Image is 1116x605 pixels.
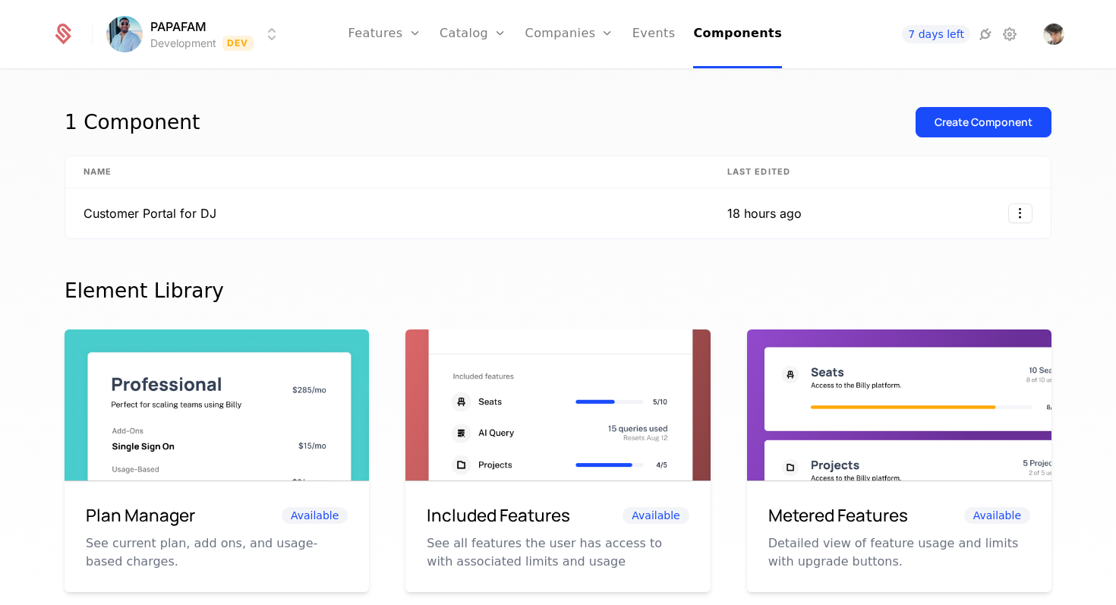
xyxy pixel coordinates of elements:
div: Development [150,36,216,51]
div: 18 hours ago [727,204,802,222]
img: Ritesh [1043,24,1064,45]
div: Element Library [65,276,1051,306]
span: Dev [222,36,254,51]
th: Last edited [709,156,820,188]
button: Select action [1008,203,1032,223]
div: Create Component [935,115,1032,130]
button: Create Component [916,107,1051,137]
h6: Included Features [427,503,570,528]
button: Select environment [111,17,281,51]
span: Available [623,507,689,524]
td: Customer Portal for DJ [65,188,709,238]
h6: Plan Manager [86,503,195,528]
img: PAPAFAM [106,16,143,52]
a: 7 days left [902,25,970,43]
h6: Metered Features [768,503,908,528]
span: Available [964,507,1030,524]
button: Open user button [1043,24,1064,45]
p: See current plan, add ons, and usage-based charges. [86,534,348,571]
p: See all features the user has access to with associated limits and usage [427,534,689,571]
span: PAPAFAM [150,17,206,36]
div: 1 Component [65,107,200,137]
a: Integrations [976,25,995,43]
p: Detailed view of feature usage and limits with upgrade buttons. [768,534,1030,571]
th: Name [65,156,709,188]
span: Available [282,507,348,524]
a: Settings [1001,25,1019,43]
